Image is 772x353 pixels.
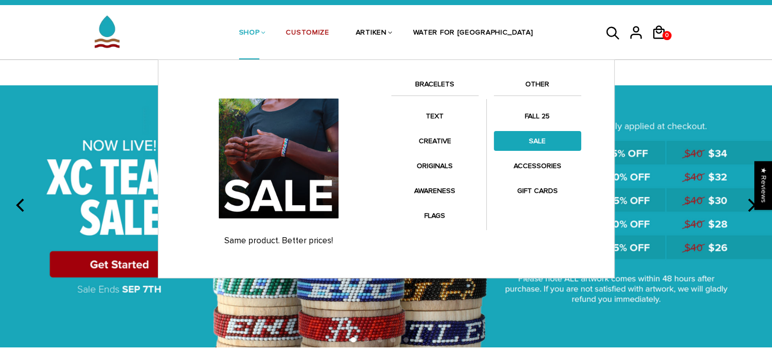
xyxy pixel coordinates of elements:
a: FALL 25 [494,106,581,126]
a: GIFT CARDS [494,181,581,201]
span: 0 [663,28,671,43]
button: next [740,194,762,216]
a: ACCESSORIES [494,156,581,176]
p: Same product. Better prices! [176,236,381,246]
a: OTHER [494,78,581,95]
button: previous [10,194,32,216]
a: 0 [651,43,674,45]
a: BRACELETS [391,78,479,95]
a: WATER FOR [GEOGRAPHIC_DATA] [413,7,533,60]
a: SHOP [239,7,260,60]
a: CREATIVE [391,131,479,151]
a: FLAGS [391,206,479,226]
a: ARTIKEN [356,7,387,60]
a: TEXT [391,106,479,126]
a: ORIGINALS [391,156,479,176]
a: CUSTOMIZE [286,7,329,60]
div: Click to open Judge.me floating reviews tab [755,161,772,209]
a: AWARENESS [391,181,479,201]
a: SALE [494,131,581,151]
